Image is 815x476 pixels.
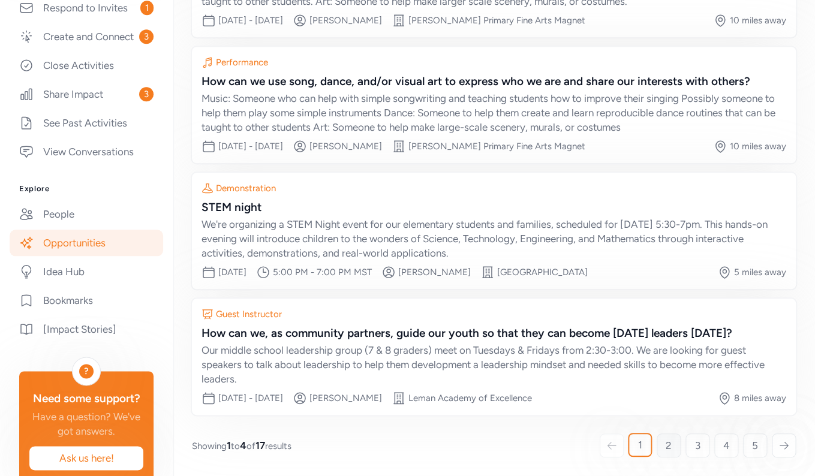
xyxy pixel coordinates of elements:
[10,316,163,342] a: [Impact Stories]
[752,438,758,453] span: 5
[666,438,672,453] span: 2
[10,52,163,79] a: Close Activities
[29,409,144,438] div: Have a question? We've got answers.
[19,184,154,194] h3: Explore
[29,390,144,407] div: Need some support?
[408,140,585,152] div: [PERSON_NAME] Primary Fine Arts Magnet
[216,308,282,320] div: Guest Instructor
[309,392,382,404] div: [PERSON_NAME]
[638,438,642,452] span: 1
[139,29,154,44] span: 3
[202,217,786,260] div: We're organizing a STEM Night event for our elementary students and families, scheduled for [DATE...
[79,364,94,378] div: ?
[734,392,786,404] div: 8 miles away
[10,81,163,107] a: Share Impact3
[202,325,786,342] div: How can we, as community partners, guide our youth so that they can become [DATE] leaders [DATE]?
[309,14,382,26] div: [PERSON_NAME]
[723,438,730,453] span: 4
[202,199,786,216] div: STEM night
[140,1,154,15] span: 1
[273,266,372,278] div: 5:00 PM - 7:00 PM MST
[192,438,291,453] span: Showing to of results
[39,451,134,465] span: Ask us here!
[714,433,738,457] a: 4
[202,343,786,386] div: Our middle school leadership group (7 & 8 graders) meet on Tuesdays & Fridays from 2:30-3:00. We ...
[695,438,700,453] span: 3
[743,433,767,457] a: 5
[657,433,681,457] a: 2
[240,439,246,451] span: 4
[218,140,283,152] div: [DATE] - [DATE]
[730,14,786,26] div: 10 miles away
[218,14,283,26] div: [DATE] - [DATE]
[218,266,246,278] div: [DATE]
[10,138,163,165] a: View Conversations
[309,140,382,152] div: [PERSON_NAME]
[497,266,588,278] div: [GEOGRAPHIC_DATA]
[10,201,163,227] a: People
[10,258,163,285] a: Idea Hub
[29,445,144,471] button: Ask us here!
[398,266,471,278] div: [PERSON_NAME]
[10,287,163,314] a: Bookmarks
[730,140,786,152] div: 10 miles away
[218,392,283,404] div: [DATE] - [DATE]
[10,23,163,50] a: Create and Connect3
[255,439,265,451] span: 17
[10,230,163,256] a: Opportunities
[202,73,786,90] div: How can we use song, dance, and/or visual art to express who we are and share our interests with ...
[734,266,786,278] div: 5 miles away
[408,14,585,26] div: [PERSON_NAME] Primary Fine Arts Magnet
[139,87,154,101] span: 3
[10,110,163,136] a: See Past Activities
[408,392,532,404] div: Leman Academy of Excellence
[216,182,276,194] div: Demonstration
[202,91,786,134] div: Music: Someone who can help with simple songwriting and teaching students how to improve their si...
[216,56,268,68] div: Performance
[227,439,231,451] span: 1
[685,433,709,457] a: 3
